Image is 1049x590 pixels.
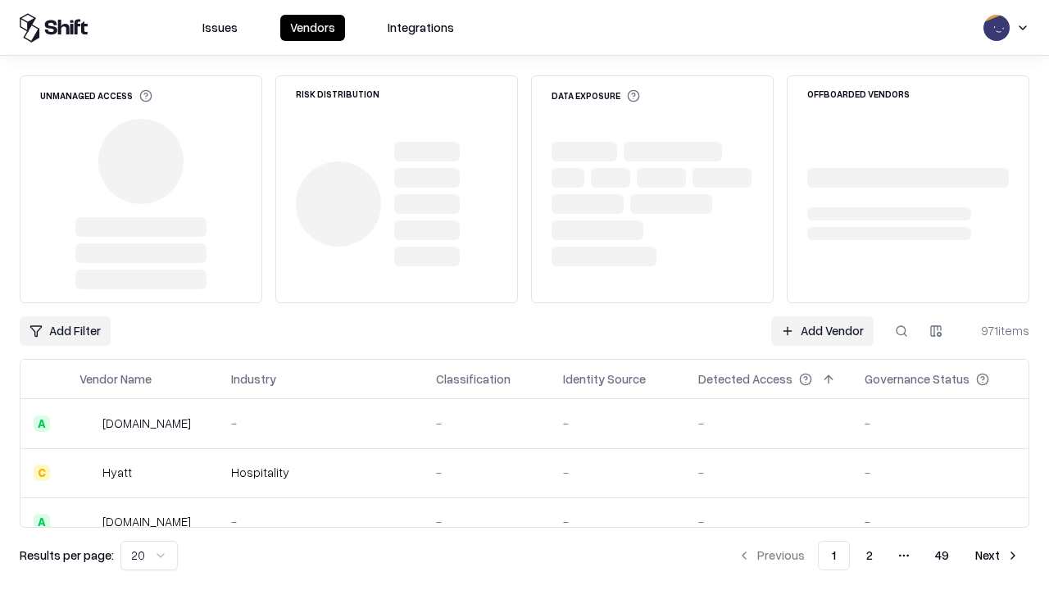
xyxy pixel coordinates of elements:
div: - [436,464,537,481]
a: Add Vendor [771,316,874,346]
div: Hyatt [102,464,132,481]
div: - [436,513,537,530]
div: Identity Source [563,370,646,388]
img: intrado.com [79,415,96,432]
div: A [34,415,50,432]
div: - [698,513,838,530]
div: Risk Distribution [296,89,379,98]
div: Detected Access [698,370,792,388]
button: Integrations [378,15,464,41]
div: - [698,415,838,432]
button: Next [965,541,1029,570]
div: A [34,514,50,530]
button: 2 [853,541,886,570]
button: Add Filter [20,316,111,346]
div: Industry [231,370,276,388]
div: - [563,513,672,530]
img: Hyatt [79,465,96,481]
div: Offboarded Vendors [807,89,910,98]
button: 49 [922,541,962,570]
div: - [698,464,838,481]
div: - [231,415,410,432]
div: [DOMAIN_NAME] [102,513,191,530]
nav: pagination [728,541,1029,570]
div: - [436,415,537,432]
div: 971 items [964,322,1029,339]
p: Results per page: [20,547,114,564]
div: - [865,513,1015,530]
button: Vendors [280,15,345,41]
div: - [865,464,1015,481]
div: Unmanaged Access [40,89,152,102]
div: Data Exposure [552,89,640,102]
div: C [34,465,50,481]
img: primesec.co.il [79,514,96,530]
div: Governance Status [865,370,970,388]
div: - [563,415,672,432]
div: - [865,415,1015,432]
div: - [231,513,410,530]
div: Classification [436,370,511,388]
div: [DOMAIN_NAME] [102,415,191,432]
div: - [563,464,672,481]
button: Issues [193,15,247,41]
div: Vendor Name [79,370,152,388]
div: Hospitality [231,464,410,481]
button: 1 [818,541,850,570]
